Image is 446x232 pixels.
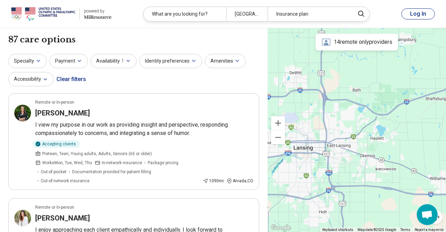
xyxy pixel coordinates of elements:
[35,204,74,210] p: Remote or In-person
[203,178,224,184] div: 1090 mi
[8,54,47,68] button: Specialty
[41,169,67,175] span: Out-of-pocket
[35,213,90,223] h3: [PERSON_NAME]
[8,72,54,86] button: Accessibility
[226,7,268,21] div: [GEOGRAPHIC_DATA]
[56,71,86,88] div: Clear filters
[401,8,435,19] button: Log In
[35,99,74,105] p: Remote or In-person
[102,160,142,166] span: In-network insurance
[226,178,253,184] div: Arvada , CO
[41,178,90,184] span: Out-of-network insurance
[72,169,151,175] span: Documentation provided for patient filling
[91,54,137,68] button: Availability1
[84,8,111,14] div: powered by
[316,34,398,50] div: 14 remote only providers
[271,130,285,144] button: Zoom out
[139,54,202,68] button: Identity preferences
[268,7,350,21] div: Insurance plan
[271,116,285,130] button: Zoom in
[148,160,178,166] span: Package pricing
[35,121,253,137] p: I view my purpose in our work as providing insight and perspective, responding compassionately to...
[415,228,444,232] a: Report a map error
[49,54,88,68] button: Payment
[32,140,80,148] div: Accepting clients
[11,6,111,22] a: USOPCpowered by
[35,108,90,118] h3: [PERSON_NAME]
[121,57,124,65] span: 1
[357,228,396,232] span: Map data ©2025 Google
[42,151,152,157] span: Preteen, Teen, Young adults, Adults, Seniors (65 or older)
[417,204,438,225] div: Open chat
[144,7,226,21] div: What are you looking for?
[205,54,246,68] button: Amenities
[11,6,75,22] img: USOPC
[42,160,92,166] span: Works Mon, Tue, Wed, Thu
[8,34,76,46] h1: 87 care options
[400,228,410,232] a: Terms (opens in new tab)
